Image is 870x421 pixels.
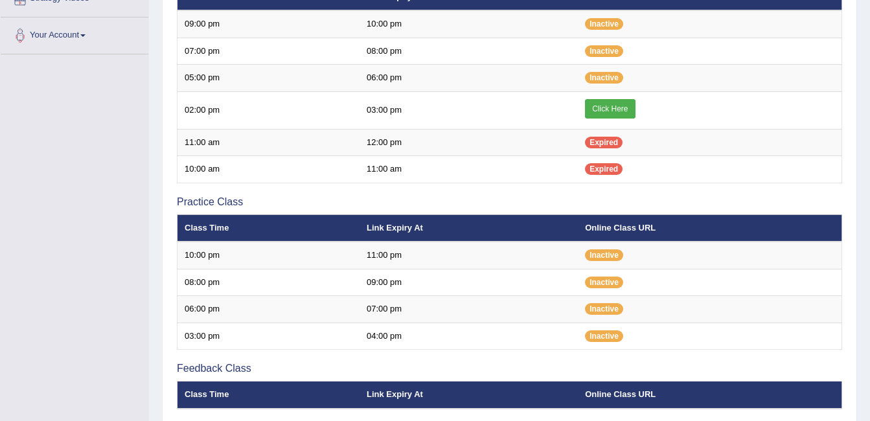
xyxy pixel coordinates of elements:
td: 10:00 pm [177,242,360,269]
span: Inactive [585,18,623,30]
td: 09:00 pm [360,269,578,296]
td: 06:00 pm [360,65,578,92]
td: 03:00 pm [360,91,578,129]
td: 07:00 pm [360,296,578,323]
td: 05:00 pm [177,65,360,92]
span: Inactive [585,45,623,57]
td: 04:00 pm [360,323,578,350]
th: Class Time [177,381,360,409]
a: Your Account [1,17,148,50]
td: 11:00 am [177,129,360,156]
th: Link Expiry At [360,381,578,409]
td: 09:00 pm [177,10,360,38]
span: Inactive [585,277,623,288]
span: Inactive [585,72,623,84]
td: 02:00 pm [177,91,360,129]
th: Link Expiry At [360,214,578,242]
td: 07:00 pm [177,38,360,65]
td: 08:00 pm [177,269,360,296]
span: Expired [585,137,623,148]
th: Online Class URL [578,214,841,242]
span: Inactive [585,303,623,315]
td: 10:00 pm [360,10,578,38]
th: Online Class URL [578,381,841,409]
span: Expired [585,163,623,175]
td: 03:00 pm [177,323,360,350]
h3: Feedback Class [177,363,842,374]
span: Inactive [585,330,623,342]
td: 08:00 pm [360,38,578,65]
h3: Practice Class [177,196,842,208]
td: 11:00 am [360,156,578,183]
td: 12:00 pm [360,129,578,156]
a: Click Here [585,99,635,119]
span: Inactive [585,249,623,261]
th: Class Time [177,214,360,242]
td: 06:00 pm [177,296,360,323]
td: 10:00 am [177,156,360,183]
td: 11:00 pm [360,242,578,269]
